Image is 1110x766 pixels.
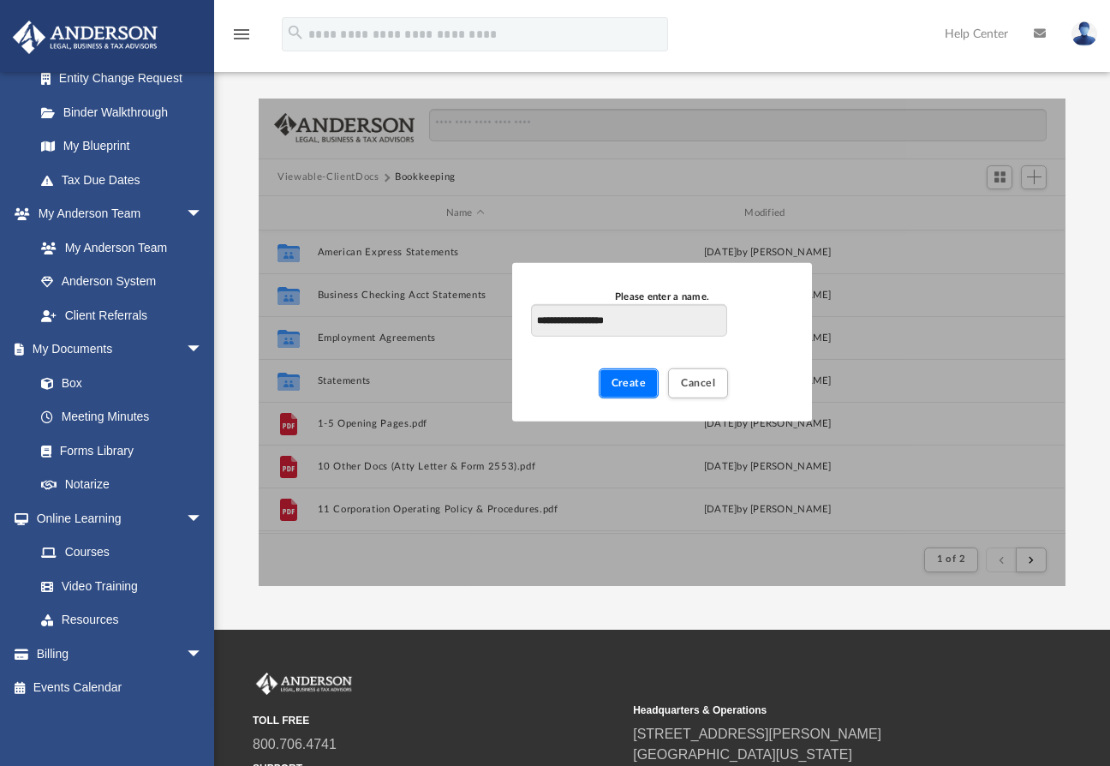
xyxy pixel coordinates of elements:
[253,737,337,751] a: 800.706.4741
[186,197,220,232] span: arrow_drop_down
[24,298,220,332] a: Client Referrals
[24,366,212,400] a: Box
[1071,21,1097,46] img: User Pic
[24,265,220,299] a: Anderson System
[633,727,881,741] a: [STREET_ADDRESS][PERSON_NAME]
[24,62,229,96] a: Entity Change Request
[12,501,220,536] a: Online Learningarrow_drop_down
[186,637,220,672] span: arrow_drop_down
[24,468,220,502] a: Notarize
[24,163,229,197] a: Tax Due Dates
[24,434,212,468] a: Forms Library
[599,368,659,398] button: Create
[633,747,852,762] a: [GEOGRAPHIC_DATA][US_STATE]
[612,378,647,388] span: Create
[668,368,728,398] button: Cancel
[24,129,220,164] a: My Blueprint
[531,304,727,337] input: Please enter a name.
[24,603,220,637] a: Resources
[633,703,1001,718] small: Headquarters & Operations
[186,501,220,536] span: arrow_drop_down
[253,713,621,728] small: TOLL FREE
[12,197,220,231] a: My Anderson Teamarrow_drop_down
[186,332,220,368] span: arrow_drop_down
[24,230,212,265] a: My Anderson Team
[12,637,229,671] a: Billingarrow_drop_down
[12,332,220,367] a: My Documentsarrow_drop_down
[531,289,793,304] div: Please enter a name.
[286,23,305,42] i: search
[24,400,220,434] a: Meeting Minutes
[231,33,252,45] a: menu
[24,569,212,603] a: Video Training
[24,95,229,129] a: Binder Walkthrough
[231,24,252,45] i: menu
[24,536,220,570] a: Courses
[512,263,812,421] div: New Folder
[12,671,229,705] a: Events Calendar
[681,378,715,388] span: Cancel
[253,673,355,695] img: Anderson Advisors Platinum Portal
[8,21,163,54] img: Anderson Advisors Platinum Portal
